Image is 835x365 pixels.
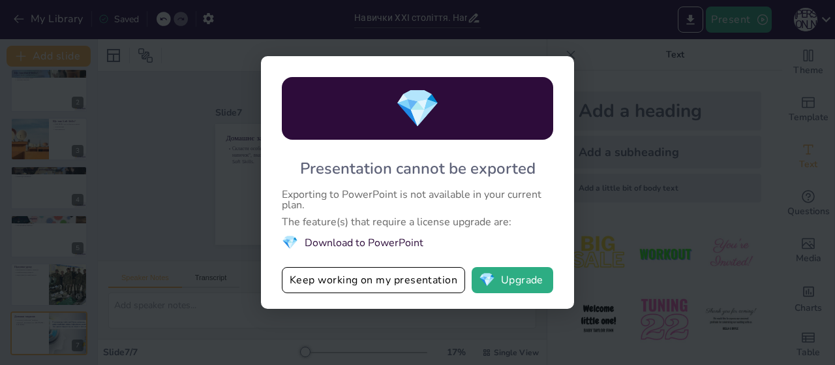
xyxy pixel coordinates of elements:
[282,267,465,293] button: Keep working on my presentation
[472,267,553,293] button: diamondUpgrade
[300,158,536,179] div: Presentation cannot be exported
[282,234,553,251] li: Download to PowerPoint
[282,217,553,227] div: The feature(s) that require a license upgrade are:
[395,84,440,134] span: diamond
[282,189,553,210] div: Exporting to PowerPoint is not available in your current plan.
[282,234,298,251] span: diamond
[479,274,495,287] span: diamond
